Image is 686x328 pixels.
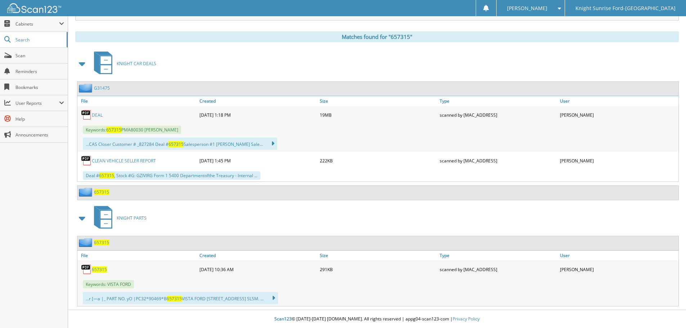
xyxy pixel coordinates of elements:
a: Created [198,96,318,106]
a: User [558,96,678,106]
img: PDF.png [81,264,92,275]
div: ...CAS Closer Customer # _827284 Deal # Salesperson #1 [PERSON_NAME] Sale... [83,138,277,150]
div: © [DATE]-[DATE] [DOMAIN_NAME]. All rights reserved | appg04-scan123-com | [68,310,686,328]
span: Keywords: PMA80030 [PERSON_NAME] [83,126,181,134]
div: Deal # , Stock #G: GZIVIRG Form 1 5400 Departmentofthe Treasury - Internal ... [83,171,260,180]
img: folder2.png [79,238,94,247]
a: File [77,96,198,106]
span: Keywords: VISTA FORD [83,280,134,288]
a: Privacy Policy [453,316,480,322]
span: 657315 [106,127,121,133]
a: 657315 [94,239,109,246]
a: File [77,251,198,260]
span: KNIGHT CAR DEALS [117,60,156,67]
img: folder2.png [79,188,94,197]
span: [PERSON_NAME] [507,6,547,10]
img: PDF.png [81,109,92,120]
img: PDF.png [81,155,92,166]
a: Created [198,251,318,260]
div: scanned by [MAC_ADDRESS] [438,108,558,122]
a: DEAL [92,112,103,118]
div: 291KB [318,262,438,277]
a: 657315 [92,266,107,273]
a: Type [438,251,558,260]
img: folder2.png [79,84,94,93]
a: Type [438,96,558,106]
a: 657315 [94,189,109,195]
a: Size [318,251,438,260]
div: 222KB [318,153,438,168]
a: G31475 [94,85,110,91]
a: User [558,251,678,260]
div: [PERSON_NAME] [558,262,678,277]
span: KNIGHT PARTS [117,215,147,221]
span: Cabinets [15,21,59,27]
div: [PERSON_NAME] [558,153,678,168]
div: scanned by [MAC_ADDRESS] [438,262,558,277]
div: ...r [—a |_ PART NO. yO |PC32*90469*B VISTA FORD [STREET_ADDRESS] SLSM. ... [83,292,278,304]
div: scanned by [MAC_ADDRESS] [438,153,558,168]
span: User Reports [15,100,59,106]
img: scan123-logo-white.svg [7,3,61,13]
span: Scan123 [274,316,292,322]
div: [DATE] 1:18 PM [198,108,318,122]
span: 657315 [167,296,182,302]
span: Announcements [15,132,64,138]
div: Matches found for "657315" [75,31,679,42]
div: [DATE] 10:36 AM [198,262,318,277]
a: KNIGHT CAR DEALS [90,49,156,78]
div: [PERSON_NAME] [558,108,678,122]
a: Size [318,96,438,106]
span: 657315 [99,172,114,179]
div: [DATE] 1:45 PM [198,153,318,168]
span: Search [15,37,63,43]
span: Scan [15,53,64,59]
span: 657315 [169,141,184,147]
iframe: Chat Widget [650,293,686,328]
a: KNIGHT PARTS [90,204,147,232]
span: Knight Sunrise Ford-[GEOGRAPHIC_DATA] [575,6,676,10]
a: CLEAN VEHICLE SELLER REPORT [92,158,156,164]
span: Help [15,116,64,122]
span: Bookmarks [15,84,64,90]
span: Reminders [15,68,64,75]
div: 19MB [318,108,438,122]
